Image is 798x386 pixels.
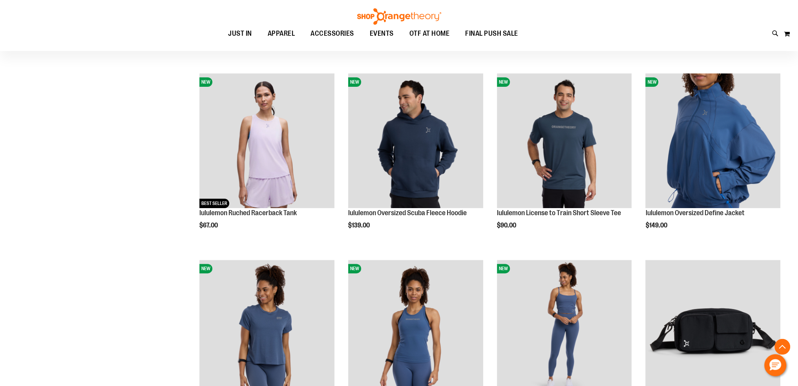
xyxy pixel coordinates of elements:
a: lululemon Oversized Define Jacket [645,209,744,217]
a: APPAREL [260,25,303,42]
img: lululemon Oversized Scuba Fleece Hoodie [348,73,483,209]
a: lululemon Oversized Define JacketNEW [645,73,780,210]
span: $90.00 [497,222,517,229]
div: product [195,70,338,249]
div: product [641,70,784,249]
span: NEW [199,264,212,273]
span: $139.00 [348,222,371,229]
a: OTF AT HOME [402,25,458,43]
span: ACCESSORIES [310,25,354,42]
span: NEW [348,77,361,87]
img: lululemon License to Train Short Sleeve Tee [497,73,632,209]
div: product [344,70,487,249]
a: ACCESSORIES [303,25,362,43]
span: NEW [199,77,212,87]
a: lululemon Oversized Scuba Fleece HoodieNEW [348,73,483,210]
a: JUST IN [220,25,260,43]
img: Shop Orangetheory [356,8,442,25]
span: BEST SELLER [199,199,229,208]
span: OTF AT HOME [409,25,450,42]
div: product [493,70,636,249]
a: FINAL PUSH SALE [457,25,526,43]
button: Hello, have a question? Let’s chat. [764,354,786,376]
span: FINAL PUSH SALE [465,25,518,42]
span: JUST IN [228,25,252,42]
img: lululemon Ruched Racerback Tank [199,73,334,209]
a: lululemon License to Train Short Sleeve TeeNEW [497,73,632,210]
a: EVENTS [362,25,402,43]
span: EVENTS [370,25,394,42]
img: lululemon Oversized Define Jacket [645,73,780,209]
a: lululemon Oversized Scuba Fleece Hoodie [348,209,467,217]
a: lululemon Ruched Racerback Tank [199,209,297,217]
span: $149.00 [645,222,668,229]
span: NEW [497,264,510,273]
button: Back To Top [774,339,790,355]
a: lululemon Ruched Racerback TankNEWBEST SELLER [199,73,334,210]
a: lululemon License to Train Short Sleeve Tee [497,209,621,217]
span: NEW [645,77,658,87]
span: $67.00 [199,222,219,229]
span: APPAREL [268,25,295,42]
span: NEW [497,77,510,87]
span: NEW [348,264,361,273]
